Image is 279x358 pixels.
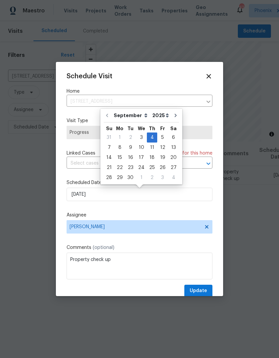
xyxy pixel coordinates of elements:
div: Sat Sep 20 2025 [168,153,179,163]
div: 8 [114,143,125,152]
div: 25 [147,163,157,172]
div: 2 [147,173,157,182]
div: 9 [125,143,136,152]
span: [PERSON_NAME] [70,224,201,230]
div: 6 [168,133,179,142]
div: 31 [104,133,114,142]
abbr: Monday [116,126,123,131]
label: Visit Type [67,117,212,124]
div: Tue Sep 02 2025 [125,132,136,143]
div: Tue Sep 30 2025 [125,173,136,183]
span: Linked Cases [67,150,95,157]
div: 14 [104,153,114,162]
div: 1 [114,133,125,142]
div: 7 [104,143,114,152]
div: Sun Sep 21 2025 [104,163,114,173]
textarea: Property check up [67,253,212,279]
div: 17 [136,153,147,162]
div: 19 [157,153,168,162]
div: 3 [136,133,147,142]
label: Scheduled Date [67,179,212,186]
div: Mon Sep 15 2025 [114,153,125,163]
div: Tue Sep 16 2025 [125,153,136,163]
div: Fri Sep 12 2025 [157,143,168,153]
abbr: Sunday [106,126,112,131]
label: Assignee [67,212,212,218]
div: Tue Sep 09 2025 [125,143,136,153]
div: 15 [114,153,125,162]
div: 26 [157,163,168,172]
span: Schedule Visit [67,73,112,80]
div: 21 [104,163,114,172]
div: 4 [147,133,157,142]
input: M/D/YYYY [67,188,212,201]
div: Fri Sep 05 2025 [157,132,168,143]
div: 24 [136,163,147,172]
div: 18 [147,153,157,162]
div: 13 [168,143,179,152]
abbr: Friday [160,126,165,131]
div: Sun Sep 28 2025 [104,173,114,183]
select: Month [112,110,151,120]
span: (optional) [93,245,114,250]
div: Fri Sep 26 2025 [157,163,168,173]
button: Update [184,285,212,297]
div: Thu Sep 18 2025 [147,153,157,163]
div: Wed Sep 17 2025 [136,153,147,163]
div: Sun Sep 14 2025 [104,153,114,163]
div: 1 [136,173,147,182]
div: 12 [157,143,168,152]
div: Mon Sep 22 2025 [114,163,125,173]
div: 23 [125,163,136,172]
div: 5 [157,133,168,142]
div: 28 [104,173,114,182]
div: 20 [168,153,179,162]
span: Close [205,73,212,80]
div: Thu Sep 11 2025 [147,143,157,153]
div: Wed Oct 01 2025 [136,173,147,183]
div: Fri Oct 03 2025 [157,173,168,183]
abbr: Tuesday [127,126,133,131]
div: Sat Sep 06 2025 [168,132,179,143]
div: Wed Sep 03 2025 [136,132,147,143]
div: 11 [147,143,157,152]
span: Update [190,287,207,295]
div: 22 [114,163,125,172]
select: Year [151,110,171,120]
div: Wed Sep 10 2025 [136,143,147,153]
div: Tue Sep 23 2025 [125,163,136,173]
input: Enter in an address [67,96,202,107]
input: Select cases [67,158,194,169]
div: 3 [157,173,168,182]
button: Open [204,159,213,168]
div: Sat Oct 04 2025 [168,173,179,183]
div: Wed Sep 24 2025 [136,163,147,173]
div: 16 [125,153,136,162]
div: 2 [125,133,136,142]
div: 10 [136,143,147,152]
span: Progress [70,129,209,136]
div: Thu Sep 25 2025 [147,163,157,173]
div: 27 [168,163,179,172]
div: Mon Sep 29 2025 [114,173,125,183]
div: Sat Sep 13 2025 [168,143,179,153]
abbr: Wednesday [138,126,145,131]
div: 30 [125,173,136,182]
div: Sun Aug 31 2025 [104,132,114,143]
button: Go to next month [171,109,181,122]
div: Sat Sep 27 2025 [168,163,179,173]
label: Home [67,88,212,95]
label: Comments [67,244,212,251]
div: 4 [168,173,179,182]
div: Mon Sep 01 2025 [114,132,125,143]
div: Mon Sep 08 2025 [114,143,125,153]
div: Thu Oct 02 2025 [147,173,157,183]
button: Go to previous month [102,109,112,122]
div: Thu Sep 04 2025 [147,132,157,143]
div: 29 [114,173,125,182]
abbr: Thursday [149,126,155,131]
div: Sun Sep 07 2025 [104,143,114,153]
abbr: Saturday [170,126,177,131]
div: Fri Sep 19 2025 [157,153,168,163]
